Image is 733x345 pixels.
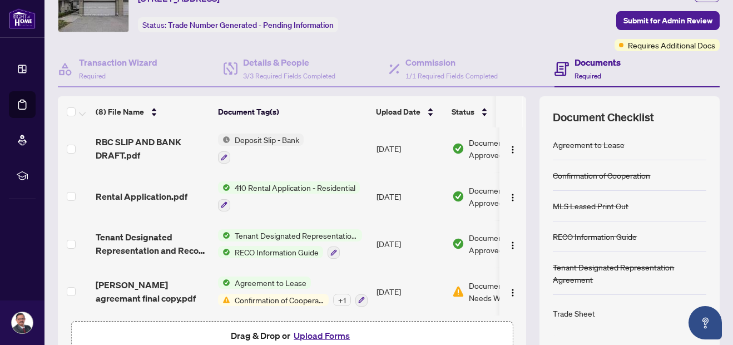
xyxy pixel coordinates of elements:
span: Requires Additional Docs [628,39,715,51]
div: + 1 [333,294,351,306]
h4: Details & People [243,56,335,69]
span: 3/3 Required Fields Completed [243,72,335,80]
span: Drag & Drop or [231,328,353,343]
span: Submit for Admin Review [623,12,712,29]
span: RBC SLIP AND BANK DRAFT.pdf [96,135,209,162]
span: Deposit Slip - Bank [230,134,304,146]
img: Logo [508,193,517,202]
img: Status Icon [218,294,230,306]
button: Status IconAgreement to LeaseStatus IconConfirmation of Cooperation+1 [218,277,368,307]
div: Confirmation of Cooperation [553,169,650,181]
th: (8) File Name [91,96,214,127]
div: Agreement to Lease [553,139,625,151]
th: Document Tag(s) [214,96,372,127]
img: Status Icon [218,246,230,258]
img: Document Status [452,190,464,203]
img: Logo [508,288,517,297]
button: Open asap [689,306,722,339]
h4: Commission [405,56,498,69]
img: Status Icon [218,181,230,194]
button: Logo [504,283,522,300]
td: [DATE] [372,220,448,268]
span: Document Needs Work [469,279,527,304]
td: [DATE] [372,268,448,316]
span: Tenant Designated Representation Agreement [230,229,362,241]
div: RECO Information Guide [553,230,637,243]
img: Document Status [452,238,464,250]
span: Tenant Designated Representation and Reco Guide.pdf [96,230,209,257]
span: Rental Application.pdf [96,190,187,203]
img: Logo [508,241,517,250]
span: Required [79,72,106,80]
h4: Transaction Wizard [79,56,157,69]
span: 410 Rental Application - Residential [230,181,360,194]
span: Upload Date [376,106,420,118]
th: Status [447,96,542,127]
span: (8) File Name [96,106,144,118]
button: Status IconTenant Designated Representation AgreementStatus IconRECO Information Guide [218,229,362,259]
h4: Documents [574,56,621,69]
img: Status Icon [218,134,230,146]
button: Submit for Admin Review [616,11,720,30]
img: Document Status [452,142,464,155]
button: Logo [504,235,522,253]
span: Status [452,106,474,118]
div: MLS Leased Print Out [553,200,628,212]
span: Document Approved [469,136,538,161]
div: Tenant Designated Representation Agreement [553,261,706,285]
img: Status Icon [218,229,230,241]
button: Status IconDeposit Slip - Bank [218,134,304,164]
th: Upload Date [372,96,447,127]
span: Agreement to Lease [230,277,311,289]
button: Upload Forms [290,328,353,343]
span: [PERSON_NAME] agreemant final copy.pdf [96,278,209,305]
span: Trade Number Generated - Pending Information [168,20,334,30]
td: [DATE] [372,125,448,172]
span: 1/1 Required Fields Completed [405,72,498,80]
span: Document Checklist [553,110,654,125]
span: RECO Information Guide [230,246,323,258]
div: Trade Sheet [553,307,595,319]
button: Logo [504,140,522,157]
span: Required [574,72,601,80]
button: Status Icon410 Rental Application - Residential [218,181,360,211]
span: Document Approved [469,184,538,209]
img: logo [9,8,36,29]
img: Logo [508,145,517,154]
img: Status Icon [218,277,230,289]
div: Status: [138,17,338,32]
td: [DATE] [372,172,448,220]
span: Confirmation of Cooperation [230,294,329,306]
span: Document Approved [469,231,538,256]
button: Logo [504,188,522,205]
img: Profile Icon [12,312,33,333]
img: Document Status [452,285,464,298]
